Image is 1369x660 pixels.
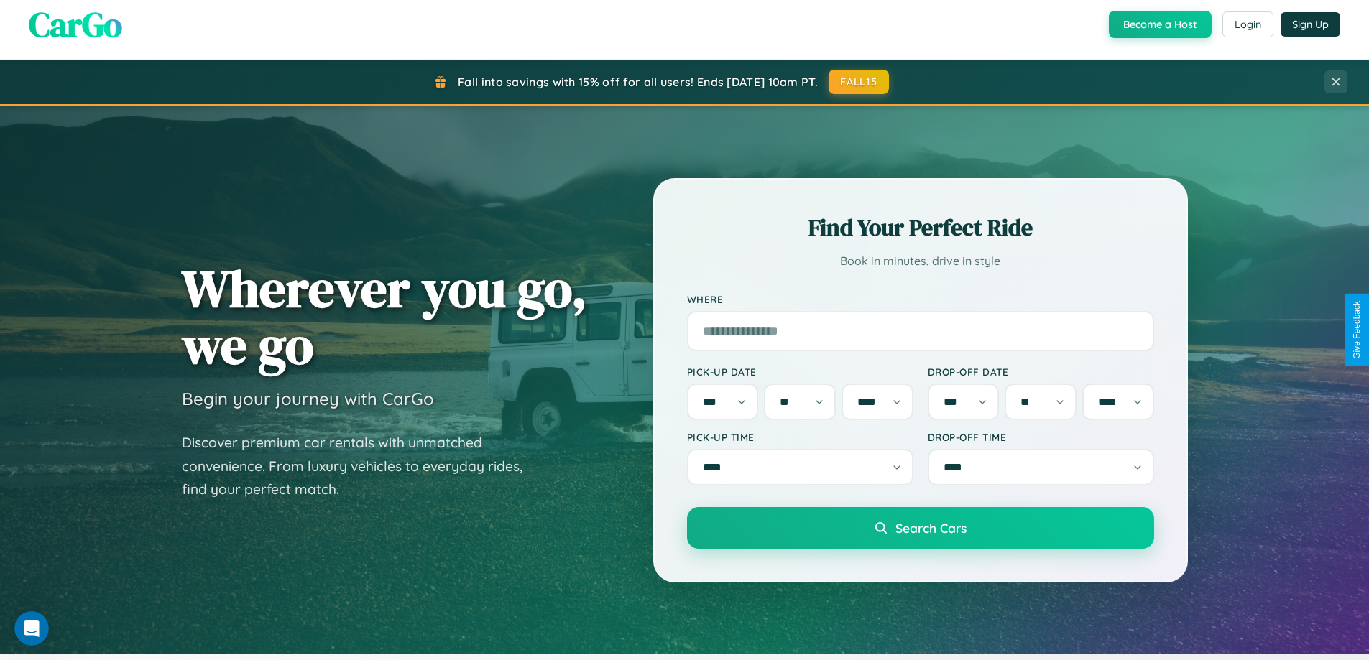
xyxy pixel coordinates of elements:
label: Where [687,293,1154,305]
button: Become a Host [1109,11,1212,38]
label: Drop-off Time [928,431,1154,443]
span: CarGo [29,1,122,48]
p: Book in minutes, drive in style [687,251,1154,271]
h3: Begin your journey with CarGo [182,388,434,409]
div: Give Feedback [1352,301,1362,359]
button: Login [1222,11,1273,37]
button: Search Cars [687,507,1154,549]
label: Pick-up Date [687,366,913,378]
label: Drop-off Date [928,366,1154,378]
span: Search Cars [895,520,967,536]
p: Discover premium car rentals with unmatched convenience. From luxury vehicles to everyday rides, ... [182,431,541,501]
iframe: Intercom live chat [14,611,49,646]
label: Pick-up Time [687,431,913,443]
h1: Wherever you go, we go [182,260,587,373]
span: Fall into savings with 15% off for all users! Ends [DATE] 10am PT. [458,75,818,89]
button: Sign Up [1281,12,1340,37]
button: FALL15 [829,70,889,94]
h2: Find Your Perfect Ride [687,212,1154,243]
